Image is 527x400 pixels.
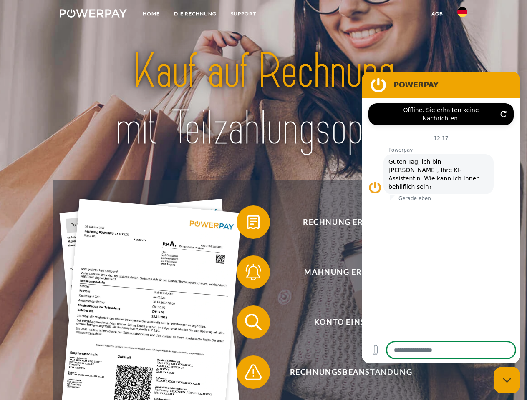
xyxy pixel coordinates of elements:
[80,40,447,160] img: title-powerpay_de.svg
[167,6,224,21] a: DIE RECHNUNG
[237,355,454,389] button: Rechnungsbeanstandung
[494,367,520,393] iframe: Schaltfläche zum Öffnen des Messaging-Fensters; Konversation läuft
[424,6,450,21] a: agb
[243,262,264,282] img: qb_bell.svg
[243,362,264,382] img: qb_warning.svg
[249,355,453,389] span: Rechnungsbeanstandung
[237,305,454,339] button: Konto einsehen
[136,6,167,21] a: Home
[243,312,264,332] img: qb_search.svg
[249,205,453,239] span: Rechnung erhalten?
[249,255,453,289] span: Mahnung erhalten?
[457,7,467,17] img: de
[237,255,454,289] button: Mahnung erhalten?
[237,205,454,239] button: Rechnung erhalten?
[362,72,520,363] iframe: Messaging-Fenster
[243,212,264,232] img: qb_bill.svg
[60,9,127,17] img: logo-powerpay-white.svg
[249,305,453,339] span: Konto einsehen
[224,6,263,21] a: SUPPORT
